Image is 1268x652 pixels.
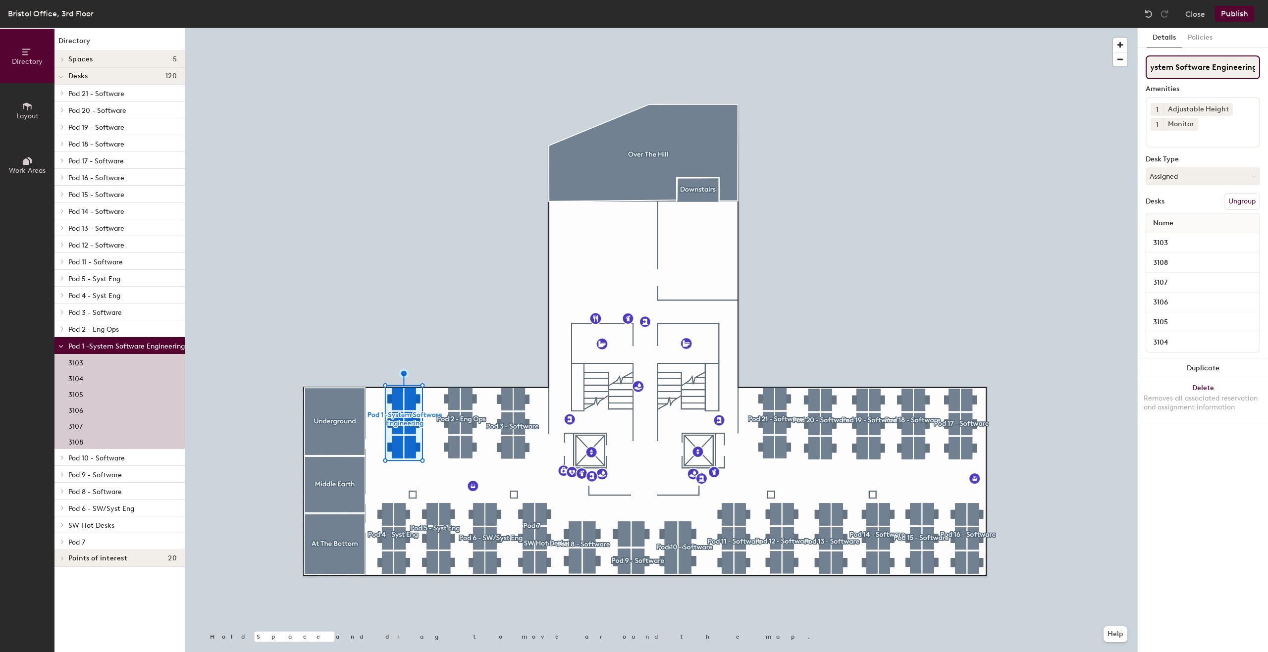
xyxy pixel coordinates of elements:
[1156,104,1159,115] span: 1
[68,554,127,562] span: Points of interest
[68,538,85,547] span: Pod 7
[68,140,124,149] span: Pod 18 - Software
[8,7,94,20] div: Bristol Office, 3rd Floor
[68,488,122,496] span: Pod 8 - Software
[68,157,124,165] span: Pod 17 - Software
[1160,9,1169,19] img: Redo
[1146,167,1260,185] button: Assigned
[1148,315,1258,329] input: Unnamed desk
[168,554,177,562] span: 20
[1146,155,1260,163] div: Desk Type
[68,372,83,383] p: 3104
[68,454,125,462] span: Pod 10 - Software
[1148,296,1258,309] input: Unnamed desk
[1182,28,1218,48] button: Policies
[1151,103,1163,116] button: 1
[68,403,83,415] p: 3106
[1185,6,1205,22] button: Close
[1151,118,1163,131] button: 1
[1138,358,1268,378] button: Duplicate
[1148,276,1258,290] input: Unnamed desk
[68,325,119,334] span: Pod 2 - Eng Ops
[68,521,114,530] span: SW Hot Desks
[68,106,126,115] span: Pod 20 - Software
[68,258,123,266] span: Pod 11 - Software
[165,72,177,80] span: 120
[68,292,120,300] span: Pod 4 - Syst Eng
[1215,6,1254,22] button: Publish
[68,388,83,399] p: 3105
[1156,119,1159,130] span: 1
[1144,394,1262,412] div: Removes all associated reservation and assignment information
[68,174,124,182] span: Pod 16 - Software
[68,224,124,233] span: Pod 13 - Software
[68,275,120,283] span: Pod 5 - Syst Eng
[54,36,185,51] h1: Directory
[68,504,134,513] span: Pod 6 - SW/Syst Eng
[173,55,177,63] span: 5
[1146,198,1164,205] div: Desks
[68,435,83,447] p: 3108
[68,191,124,199] span: Pod 15 - Software
[1104,626,1127,642] button: Help
[68,419,83,431] p: 3107
[1147,28,1182,48] button: Details
[68,471,122,479] span: Pod 9 - Software
[16,112,39,120] span: Layout
[1146,85,1260,93] div: Amenities
[68,241,124,250] span: Pod 12 - Software
[1138,378,1268,422] button: DeleteRemoves all associated reservation and assignment information
[12,57,43,66] span: Directory
[68,55,93,63] span: Spaces
[68,123,124,132] span: Pod 19 - Software
[1148,236,1258,250] input: Unnamed desk
[68,90,124,98] span: Pod 21 - Software
[68,72,88,80] span: Desks
[1148,214,1178,232] span: Name
[1148,256,1258,270] input: Unnamed desk
[1224,193,1260,210] button: Ungroup
[1163,103,1233,116] div: Adjustable Height
[68,356,83,367] p: 3103
[1148,335,1258,349] input: Unnamed desk
[9,166,46,175] span: Work Areas
[68,308,122,317] span: Pod 3 - Software
[68,207,124,216] span: Pod 14 - Software
[68,342,185,351] span: Pod 1 -System Software Engineering
[1163,118,1198,131] div: Monitor
[1144,9,1154,19] img: Undo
